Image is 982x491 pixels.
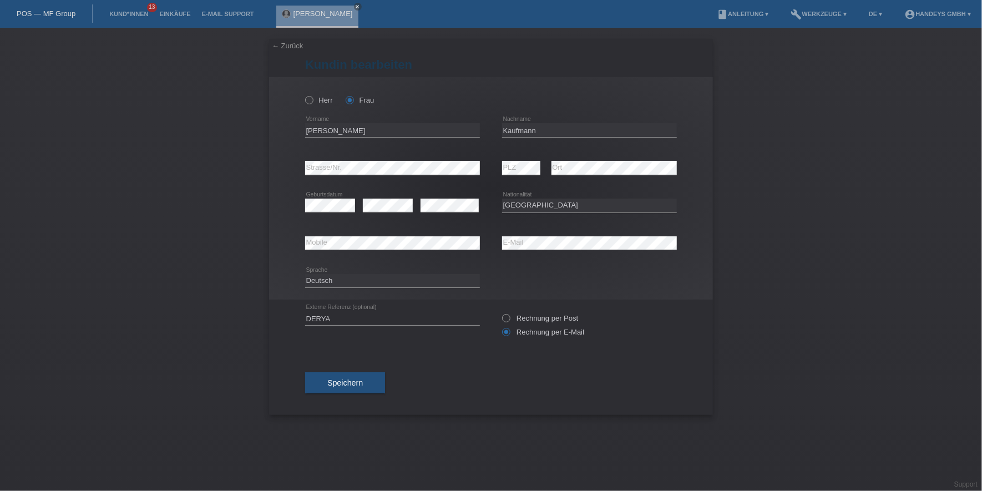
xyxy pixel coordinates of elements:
label: Frau [346,96,374,104]
input: Rechnung per E-Mail [502,328,509,342]
a: bookAnleitung ▾ [711,11,774,17]
a: [PERSON_NAME] [293,9,353,18]
a: DE ▾ [863,11,888,17]
h1: Kundin bearbeiten [305,58,677,72]
a: Kund*innen [104,11,154,17]
i: book [717,9,728,20]
a: POS — MF Group [17,9,75,18]
input: Frau [346,96,353,103]
a: E-Mail Support [196,11,260,17]
label: Rechnung per Post [502,314,578,322]
span: 13 [147,3,157,12]
label: Herr [305,96,333,104]
a: close [354,3,362,11]
a: buildWerkzeuge ▾ [786,11,853,17]
i: account_circle [904,9,915,20]
label: Rechnung per E-Mail [502,328,584,336]
input: Herr [305,96,312,103]
a: Support [954,480,978,488]
input: Rechnung per Post [502,314,509,328]
i: build [791,9,802,20]
span: Speichern [327,378,363,387]
a: Einkäufe [154,11,196,17]
a: account_circleHandeys GmbH ▾ [899,11,976,17]
button: Speichern [305,372,385,393]
i: close [355,4,361,9]
a: ← Zurück [272,42,303,50]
